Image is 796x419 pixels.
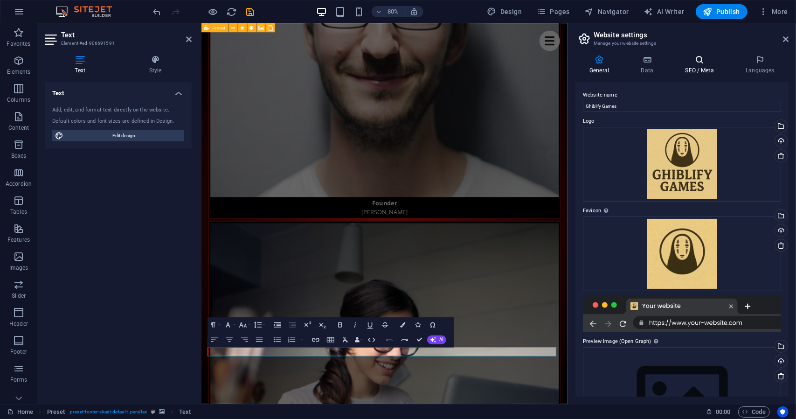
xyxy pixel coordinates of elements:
[237,333,251,348] button: Align Right
[66,130,181,141] span: Edit design
[7,236,30,244] p: Features
[7,96,30,104] p: Columns
[47,406,65,418] span: Click to select. Double-click to edit
[722,408,724,415] span: :
[54,6,124,17] img: Editor Logo
[742,406,766,418] span: Code
[365,333,379,348] button: HTML
[151,409,155,414] i: This element is a customizable preset
[594,39,770,48] h3: Manage your website settings
[372,6,405,17] button: 80%
[732,55,789,75] h4: Languages
[627,55,671,75] h4: Data
[222,333,236,348] button: Align Center
[61,31,192,39] h2: Text
[382,333,396,348] button: Undo (Ctrl+Z)
[411,318,425,333] button: Icons
[484,4,526,19] button: Design
[585,7,629,16] span: Navigator
[339,333,353,348] button: Clear Formatting
[324,333,338,348] button: Insert Table
[6,180,32,188] p: Accordion
[353,333,364,348] button: Data Bindings
[644,7,685,16] span: AI Writer
[716,406,730,418] span: 00 00
[52,118,184,126] div: Default colors and font sizes are defined in Design.
[7,406,33,418] a: Click to cancel selection. Double-click to open Pages
[119,55,192,75] h4: Style
[396,318,410,333] button: Colors
[671,55,732,75] h4: SEO / Meta
[69,406,147,418] span: . preset-footer-skadi-default .parallax
[11,152,27,160] p: Boxes
[315,318,329,333] button: Subscript
[427,335,446,344] button: AI
[583,336,781,347] label: Preview Image (Open Graph)
[533,4,573,19] button: Pages
[378,318,392,333] button: Strikethrough
[703,7,740,16] span: Publish
[45,82,192,99] h4: Text
[45,55,119,75] h4: Text
[594,31,789,39] h2: Website settings
[581,4,633,19] button: Navigator
[52,106,184,114] div: Add, edit, and format text directly on the website.
[439,338,443,342] span: AI
[208,6,219,17] button: Click here to leave preview mode and continue editing
[706,406,731,418] h6: Session time
[583,127,781,202] div: Ghiblify_Games_Logo-6KgOAzzlhWwlZzBBAkpPHw.png
[759,7,788,16] span: More
[159,409,165,414] i: This element contains a background
[245,7,256,17] i: Save (Ctrl+S)
[284,333,298,348] button: Ordered List
[61,39,173,48] h3: Element #ed-906691591
[755,4,792,19] button: More
[237,318,251,333] button: Font Size
[179,406,191,418] span: Click to select. Double-click to edit
[583,205,781,216] label: Favicon
[212,26,225,30] span: Preset
[47,406,191,418] nav: breadcrumb
[152,6,163,17] button: undo
[583,90,781,101] label: Website name
[738,406,770,418] button: Code
[300,318,314,333] button: Superscript
[252,333,266,348] button: Align Justify
[208,318,221,333] button: Paragraph Format
[309,333,323,348] button: Insert Link
[299,333,305,348] button: Ordered List
[9,264,28,272] p: Images
[245,6,256,17] button: save
[222,318,236,333] button: Font Family
[348,318,362,333] button: Italic (Ctrl+I)
[487,7,522,16] span: Design
[537,7,569,16] span: Pages
[410,7,418,16] i: On resize automatically adjust zoom level to fit chosen device.
[397,333,411,348] button: Redo (Ctrl+Shift+Z)
[386,6,401,17] h6: 80%
[270,333,284,348] button: Unordered List
[575,55,627,75] h4: General
[9,320,28,328] p: Header
[285,318,299,333] button: Decrease Indent
[8,124,29,132] p: Content
[208,333,221,348] button: Align Left
[333,318,347,333] button: Bold (Ctrl+B)
[640,4,688,19] button: AI Writer
[10,376,27,384] p: Forms
[7,68,31,76] p: Elements
[583,116,781,127] label: Logo
[252,318,266,333] button: Line Height
[363,318,377,333] button: Underline (Ctrl+U)
[10,348,27,356] p: Footer
[696,4,748,19] button: Publish
[152,7,163,17] i: Undo: change_data (Ctrl+Z)
[412,333,426,348] button: Confirm (Ctrl+⏎)
[52,130,184,141] button: Edit design
[583,216,781,291] div: logo-1eXNkyGqCN-PpV4HRg_Ulw-sMTK6STWiiBFSJ6IuDrcag-5Qr1EfGgHBQqJ8PadIc3Ow.png
[484,4,526,19] div: Design (Ctrl+Alt+Y)
[583,101,781,112] input: Name...
[226,6,237,17] button: reload
[10,208,27,216] p: Tables
[12,292,26,300] p: Slider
